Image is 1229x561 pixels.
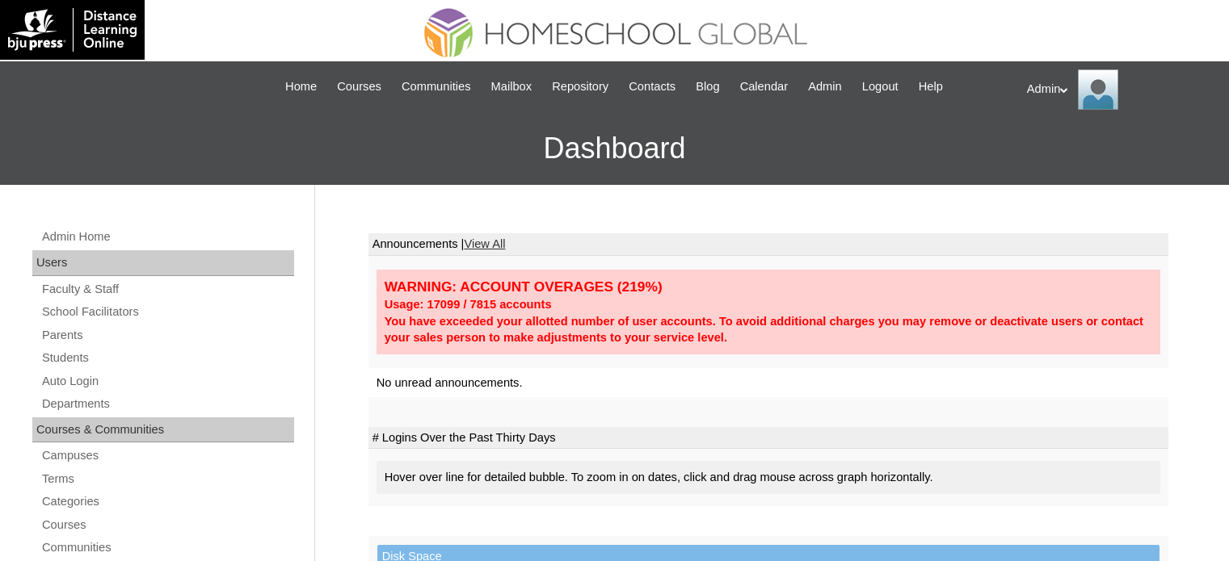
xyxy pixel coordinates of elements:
a: Courses [40,515,294,535]
span: Mailbox [491,77,532,96]
td: # Logins Over the Past Thirty Days [368,427,1168,450]
a: Departments [40,394,294,414]
img: Admin Homeschool Global [1078,69,1118,110]
a: Faculty & Staff [40,279,294,299]
td: Announcements | [368,233,1168,256]
a: Help [911,77,951,96]
a: Courses [329,77,389,96]
a: Parents [40,325,294,345]
strong: Usage: 17099 / 7815 accounts [385,298,552,311]
span: Help [919,77,943,96]
a: Mailbox [483,77,541,96]
a: School Facilitators [40,302,294,322]
div: Hover over line for detailed bubble. To zoom in on dates, click and drag mouse across graph horiz... [377,461,1160,494]
h3: Dashboard [8,112,1221,185]
span: Courses [337,77,381,96]
a: View All [464,237,505,250]
a: Home [277,77,325,96]
div: Users [32,250,294,276]
span: Home [285,77,317,96]
a: Campuses [40,446,294,466]
span: Contacts [629,77,676,96]
span: Logout [862,77,899,96]
a: Repository [544,77,617,96]
a: Admin Home [40,227,294,247]
a: Auto Login [40,371,294,391]
span: Communities [402,77,471,96]
a: Logout [854,77,907,96]
td: No unread announcements. [368,368,1168,398]
div: WARNING: ACCOUNT OVERAGES (219%) [385,278,1152,296]
div: Admin [1027,69,1213,110]
span: Admin [808,77,842,96]
span: Repository [552,77,608,96]
a: Categories [40,492,294,512]
a: Calendar [732,77,796,96]
a: Contacts [621,77,684,96]
a: Terms [40,469,294,489]
div: Courses & Communities [32,417,294,443]
a: Students [40,348,294,368]
span: Calendar [740,77,788,96]
a: Communities [394,77,479,96]
a: Admin [800,77,850,96]
img: logo-white.png [8,8,137,52]
div: You have exceeded your allotted number of user accounts. To avoid additional charges you may remo... [385,313,1152,346]
a: Communities [40,538,294,558]
span: Blog [696,77,719,96]
a: Blog [688,77,727,96]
